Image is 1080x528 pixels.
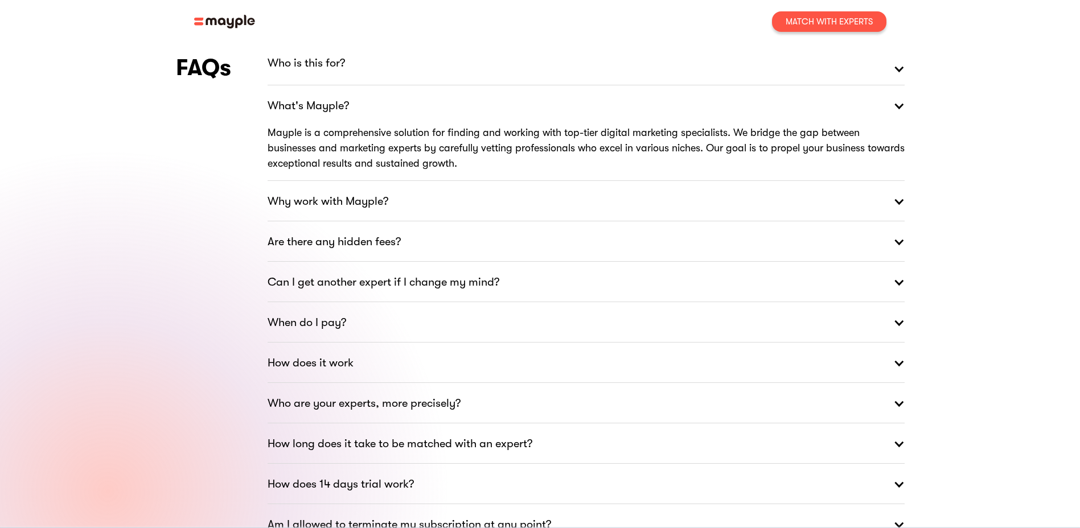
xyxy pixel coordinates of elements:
[268,354,354,372] strong: How does it work
[268,54,345,72] p: Who is this for?
[268,192,388,211] strong: Why work with Mayple?
[268,181,905,222] a: Why work with Mayple?
[268,313,346,332] strong: When do I pay?
[268,383,905,424] a: Who are your experts, more precisely?
[268,475,414,493] strong: How does 14 days trial work?
[268,85,905,126] a: What's Mayple?
[268,343,905,383] a: How does it work
[268,125,905,171] p: Mayple is a comprehensive solution for finding and working with top-tier digital marketing specia...
[268,221,905,262] a: Are there any hidden fees?
[268,464,905,505] a: How does 14 days trial work?
[176,52,231,84] h4: FAQs
[268,273,499,291] strong: Can I get another expert if I change my mind?
[268,302,905,343] a: When do I pay?
[268,52,905,86] a: Who is this for?
[268,435,532,453] strong: How long does it take to be matched with an expert?
[268,262,905,303] a: Can I get another expert if I change my mind?
[268,97,349,115] strong: What's Mayple?
[786,16,873,27] div: Match With Experts
[268,423,905,464] a: How long does it take to be matched with an expert?
[268,394,461,412] strong: Who are your experts, more precisely?
[268,233,401,251] strong: Are there any hidden fees?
